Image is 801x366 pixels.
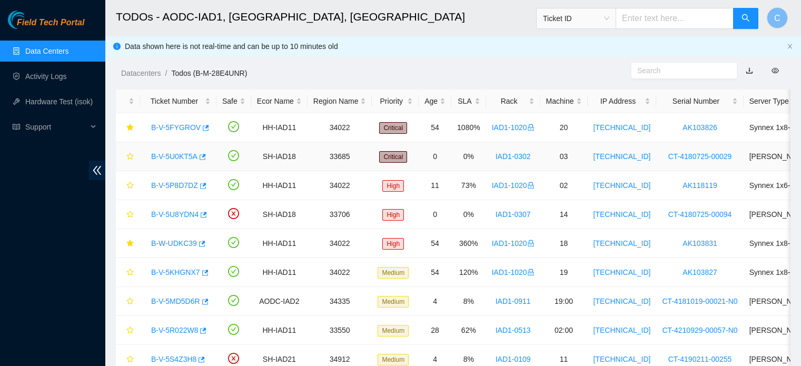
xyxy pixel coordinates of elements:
a: [TECHNICAL_ID] [594,297,651,305]
span: star [126,124,134,132]
span: check-circle [228,121,239,132]
td: SH-IAD18 [251,200,308,229]
button: star [122,264,134,281]
a: AK118119 [683,181,717,190]
span: check-circle [228,179,239,190]
a: [TECHNICAL_ID] [594,326,651,334]
a: B-V-5KHGNX7 [151,268,200,276]
a: B-V-5FYGROV [151,123,201,132]
span: check-circle [228,150,239,161]
span: close-circle [228,208,239,219]
button: search [733,8,758,29]
td: HH-IAD11 [251,113,308,142]
a: Todos (B-M-28E4UNR) [171,69,247,77]
td: 4 [419,287,451,316]
td: 28 [419,316,451,345]
td: 14 [540,200,588,229]
a: IAD1-0307 [496,210,531,219]
a: [TECHNICAL_ID] [594,210,651,219]
span: Critical [379,151,407,163]
a: Hardware Test (isok) [25,97,93,106]
button: C [767,7,788,28]
td: 8% [451,287,486,316]
span: check-circle [228,237,239,248]
a: B-V-5S4Z3H8 [151,355,196,363]
a: IAD1-0911 [496,297,531,305]
td: 34335 [308,287,372,316]
img: Akamai Technologies [8,11,53,29]
span: Medium [378,296,409,308]
a: CT-4190211-00255 [668,355,732,363]
td: HH-IAD11 [251,171,308,200]
td: 73% [451,171,486,200]
a: CT-4210929-00057-N0 [662,326,737,334]
span: Field Tech Portal [17,18,84,28]
td: 19:00 [540,287,588,316]
span: eye [772,67,779,74]
span: Medium [378,354,409,365]
td: 33706 [308,200,372,229]
a: Datacenters [121,69,161,77]
a: IAD1-1020lock [492,239,535,248]
button: star [122,148,134,165]
span: High [382,209,404,221]
span: Support [25,116,87,137]
a: download [746,66,753,75]
td: SH-IAD18 [251,142,308,171]
span: star [126,240,134,248]
span: star [126,153,134,161]
a: AK103831 [683,239,717,248]
a: [TECHNICAL_ID] [594,268,651,276]
a: B-W-UDKC39 [151,239,197,248]
input: Enter text here... [616,8,734,29]
span: check-circle [228,324,239,335]
span: lock [527,269,535,276]
button: close [787,43,793,50]
span: close-circle [228,353,239,364]
button: star [122,177,134,194]
span: High [382,180,404,192]
a: IAD1-0302 [496,152,531,161]
td: 33550 [308,316,372,345]
a: [TECHNICAL_ID] [594,239,651,248]
td: 54 [419,113,451,142]
a: [TECHNICAL_ID] [594,152,651,161]
td: 19 [540,258,588,287]
a: AK103827 [683,268,717,276]
td: 20 [540,113,588,142]
td: 33685 [308,142,372,171]
a: B-V-5P8D7DZ [151,181,198,190]
td: 54 [419,229,451,258]
span: check-circle [228,295,239,306]
td: HH-IAD11 [251,316,308,345]
td: HH-IAD11 [251,229,308,258]
span: High [382,238,404,250]
a: CT-4180725-00029 [668,152,732,161]
span: check-circle [228,266,239,277]
span: search [741,14,750,24]
td: 54 [419,258,451,287]
td: 18 [540,229,588,258]
td: 62% [451,316,486,345]
a: [TECHNICAL_ID] [594,355,651,363]
td: HH-IAD11 [251,258,308,287]
a: Activity Logs [25,72,67,81]
button: star [122,119,134,136]
td: 360% [451,229,486,258]
a: B-V-5MD5D6R [151,297,200,305]
a: [TECHNICAL_ID] [594,123,651,132]
a: CT-4180725-00094 [668,210,732,219]
a: [TECHNICAL_ID] [594,181,651,190]
td: 34022 [308,171,372,200]
a: B-V-5R022W8 [151,326,198,334]
span: double-left [89,161,105,180]
button: star [122,235,134,252]
span: lock [527,124,535,131]
td: 02 [540,171,588,200]
td: 11 [419,171,451,200]
span: star [126,269,134,277]
a: Akamai TechnologiesField Tech Portal [8,19,84,33]
span: read [13,123,20,131]
span: C [774,12,780,25]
